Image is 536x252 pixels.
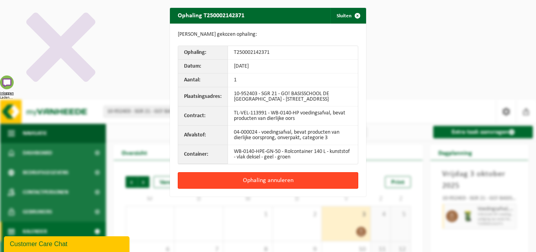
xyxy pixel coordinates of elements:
[228,74,358,87] td: 1
[228,60,358,74] td: [DATE]
[178,145,228,164] th: Container:
[330,8,365,24] button: Sluiten
[178,46,228,60] th: Ophaling:
[178,172,358,189] button: Ophaling annuleren
[178,87,228,107] th: Plaatsingsadres:
[228,145,358,164] td: WB-0140-HPE-GN-50 - Rolcontainer 140 L - kunststof - vlak deksel - geel - groen
[178,60,228,74] th: Datum:
[228,46,358,60] td: T250002142371
[170,8,252,23] h2: Ophaling T250002142371
[228,107,358,126] td: TL-VEL-113991 - WB-0140-HP voedingsafval, bevat producten van dierlijke oors
[178,31,358,38] p: [PERSON_NAME] gekozen ophaling:
[228,126,358,145] td: 04-000024 - voedingsafval, bevat producten van dierlijke oorsprong, onverpakt, categorie 3
[178,107,228,126] th: Contract:
[4,235,131,252] iframe: chat widget
[178,126,228,145] th: Afvalstof:
[228,87,358,107] td: 10-952403 - SGR 21 - GO! BASISSCHOOL DE [GEOGRAPHIC_DATA] - [STREET_ADDRESS]
[178,74,228,87] th: Aantal:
